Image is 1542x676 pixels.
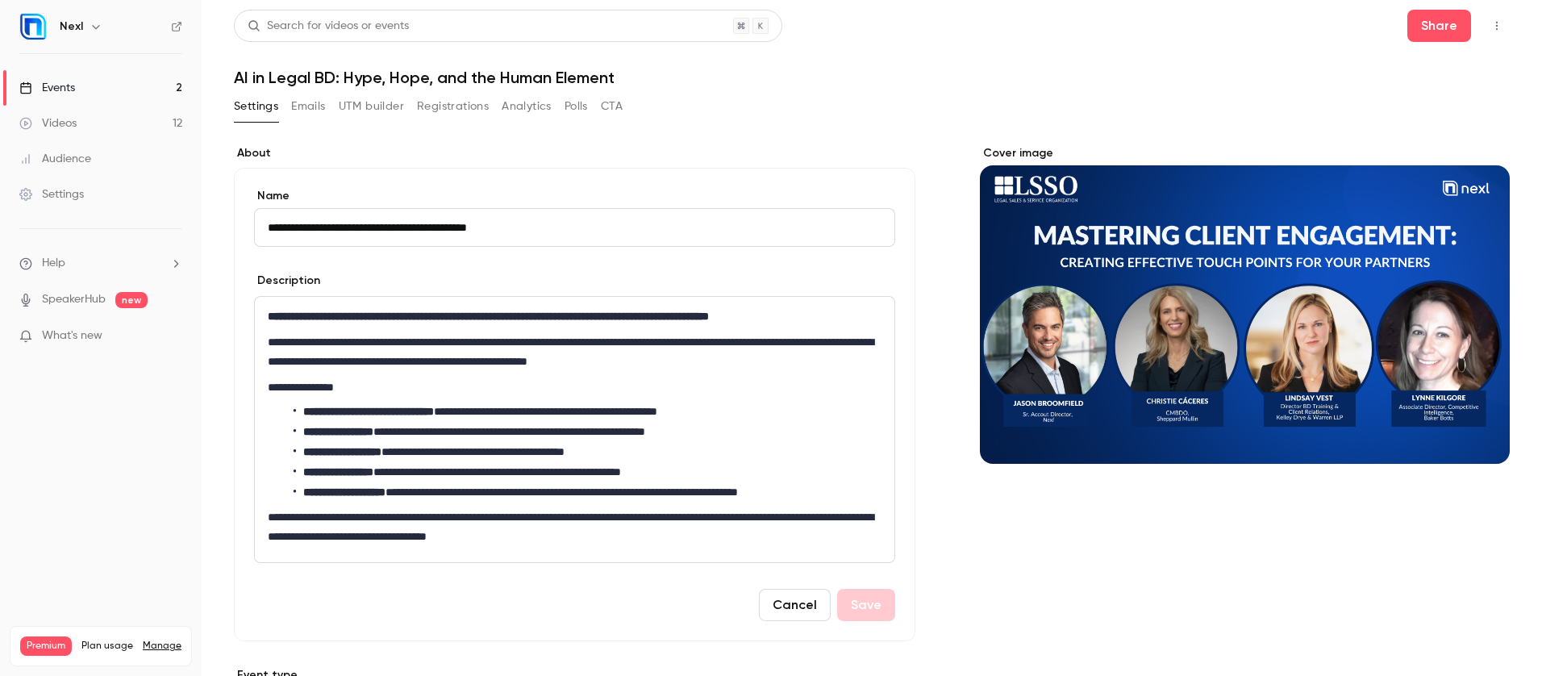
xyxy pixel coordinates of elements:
button: UTM builder [339,94,404,119]
span: Help [42,255,65,272]
button: CTA [601,94,623,119]
button: Emails [291,94,325,119]
label: About [234,145,915,161]
div: Audience [19,151,91,167]
img: Nexl [20,14,46,40]
div: Events [19,80,75,96]
span: What's new [42,328,102,344]
button: Analytics [502,94,552,119]
h1: AI in Legal BD: Hype, Hope, and the Human Element [234,68,1510,87]
span: new [115,292,148,308]
span: Plan usage [81,640,133,653]
section: description [254,296,895,563]
button: Registrations [417,94,489,119]
label: Cover image [980,145,1510,161]
div: editor [255,297,894,562]
div: Videos [19,115,77,131]
button: Settings [234,94,278,119]
button: Cancel [759,589,831,621]
div: Settings [19,186,84,202]
label: Description [254,273,320,289]
a: SpeakerHub [42,291,106,308]
h6: Nexl [60,19,83,35]
label: Name [254,188,895,204]
div: Search for videos or events [248,18,409,35]
span: Premium [20,636,72,656]
button: Polls [565,94,588,119]
button: Share [1407,10,1471,42]
li: help-dropdown-opener [19,255,182,272]
section: Cover image [980,145,1510,464]
a: Manage [143,640,181,653]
